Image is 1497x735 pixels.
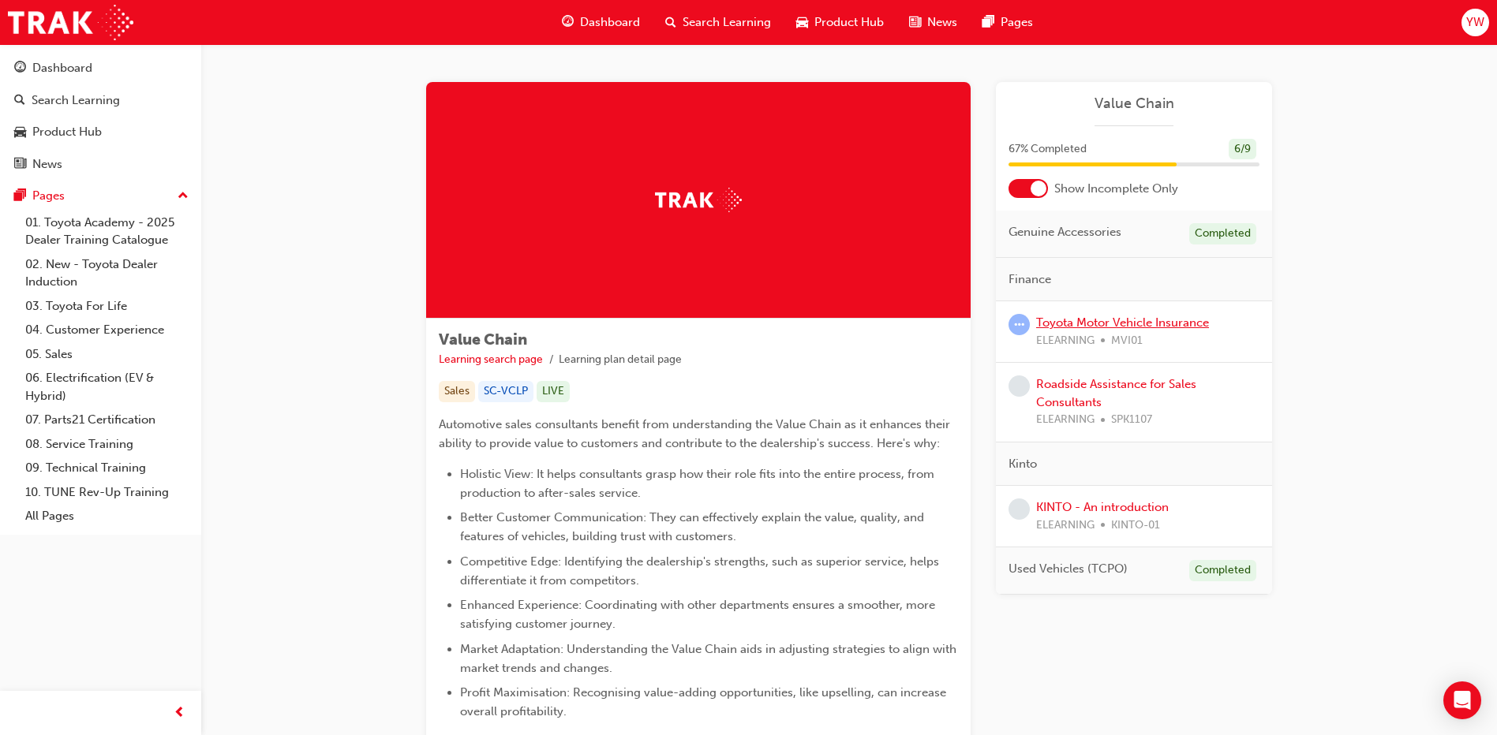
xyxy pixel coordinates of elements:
[796,13,808,32] span: car-icon
[439,330,527,349] span: Value Chain
[6,181,195,211] button: Pages
[784,6,896,39] a: car-iconProduct Hub
[19,294,195,319] a: 03. Toyota For Life
[460,598,938,631] span: Enhanced Experience: Coordinating with other departments ensures a smoother, more satisfying cust...
[1036,500,1169,514] a: KINTO - An introduction
[580,13,640,32] span: Dashboard
[478,381,533,402] div: SC-VCLP
[1009,140,1087,159] span: 67 % Completed
[32,187,65,205] div: Pages
[178,186,189,207] span: up-icon
[1009,314,1030,335] span: learningRecordVerb_ATTEMPT-icon
[6,50,195,181] button: DashboardSearch LearningProduct HubNews
[32,155,62,173] div: News
[665,13,676,32] span: search-icon
[1036,377,1196,409] a: Roadside Assistance for Sales Consultants
[1009,270,1051,289] span: Finance
[559,351,682,369] li: Learning plan detail page
[439,381,475,402] div: Sales
[655,188,742,212] img: Trak
[1036,411,1095,429] span: ELEARNING
[1036,332,1095,350] span: ELEARNING
[460,642,960,675] span: Market Adaptation: Understanding the Value Chain aids in adjusting strategies to align with marke...
[927,13,957,32] span: News
[1111,517,1160,535] span: KINTO-01
[1036,517,1095,535] span: ELEARNING
[460,467,937,500] span: Holistic View: It helps consultants grasp how their role fits into the entire process, from produ...
[439,417,953,450] span: Automotive sales consultants benefit from understanding the Value Chain as it enhances their abil...
[32,91,120,110] div: Search Learning
[19,318,195,342] a: 04. Customer Experience
[19,211,195,252] a: 01. Toyota Academy - 2025 Dealer Training Catalogue
[6,54,195,83] a: Dashboard
[460,510,927,543] span: Better Customer Communication: They can effectively explain the value, quality, and features of v...
[19,432,195,457] a: 08. Service Training
[19,252,195,294] a: 02. New - Toyota Dealer Induction
[32,123,102,141] div: Product Hub
[439,353,543,366] a: Learning search page
[8,5,133,40] img: Trak
[1009,375,1030,397] span: learningRecordVerb_NONE-icon
[1111,332,1143,350] span: MVI01
[982,13,994,32] span: pages-icon
[14,158,26,172] span: news-icon
[537,381,570,402] div: LIVE
[1466,13,1484,32] span: YW
[1001,13,1033,32] span: Pages
[14,189,26,203] span: pages-icon
[14,125,26,140] span: car-icon
[19,408,195,432] a: 07. Parts21 Certification
[19,480,195,505] a: 10. TUNE Rev-Up Training
[1189,560,1256,581] div: Completed
[19,366,195,408] a: 06. Electrification (EV & Hybrid)
[14,94,25,108] span: search-icon
[562,13,574,32] span: guage-icon
[460,685,949,718] span: Profit Maximisation: Recognising value-adding opportunities, like upselling, can increase overall...
[1009,560,1128,578] span: Used Vehicles (TCPO)
[460,554,942,588] span: Competitive Edge: Identifying the dealership's strengths, such as superior service, helps differe...
[1111,411,1152,429] span: SPK1107
[683,13,771,32] span: Search Learning
[970,6,1046,39] a: pages-iconPages
[19,456,195,480] a: 09. Technical Training
[814,13,884,32] span: Product Hub
[19,504,195,528] a: All Pages
[1009,223,1121,241] span: Genuine Accessories
[6,86,195,115] a: Search Learning
[14,62,26,76] span: guage-icon
[19,342,195,367] a: 05. Sales
[32,59,92,77] div: Dashboard
[896,6,970,39] a: news-iconNews
[909,13,921,32] span: news-icon
[6,150,195,179] a: News
[1036,315,1209,330] a: Toyota Motor Vehicle Insurance
[1443,681,1481,719] div: Open Intercom Messenger
[1229,139,1256,160] div: 6 / 9
[549,6,653,39] a: guage-iconDashboard
[653,6,784,39] a: search-iconSearch Learning
[1009,95,1259,113] a: Value Chain
[174,703,185,723] span: prev-icon
[6,118,195,147] a: Product Hub
[1009,498,1030,520] span: learningRecordVerb_NONE-icon
[1461,9,1489,36] button: YW
[1189,223,1256,244] div: Completed
[1009,455,1037,473] span: Kinto
[1054,180,1178,198] span: Show Incomplete Only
